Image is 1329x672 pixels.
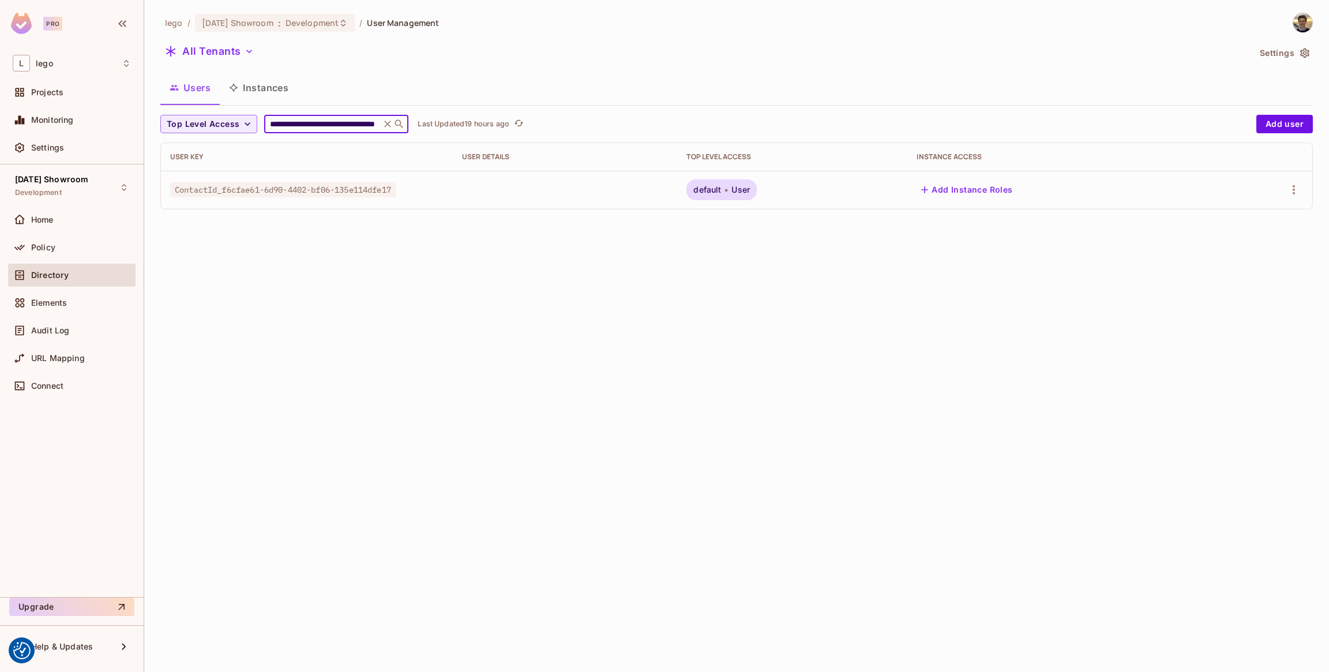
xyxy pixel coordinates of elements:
span: Top Level Access [167,117,239,132]
button: Add Instance Roles [917,181,1017,199]
button: Consent Preferences [13,642,31,659]
p: Last Updated 19 hours ago [418,119,509,129]
span: : [277,18,281,28]
span: refresh [514,118,524,130]
li: / [187,17,190,28]
button: All Tenants [160,42,258,61]
span: Monitoring [31,115,74,125]
img: Revisit consent button [13,642,31,659]
span: User Management [367,17,439,28]
span: [DATE] Showroom [202,17,273,28]
button: refresh [512,117,525,131]
button: Settings [1255,44,1313,62]
span: Workspace: lego [36,59,53,68]
span: Help & Updates [31,642,93,651]
span: Elements [31,298,67,307]
span: Settings [31,143,64,152]
span: User [731,185,750,194]
span: L [13,55,30,72]
span: Audit Log [31,326,69,335]
div: Top Level Access [686,152,898,162]
img: Jakob Nielsen [1293,13,1312,32]
span: Click to refresh data [509,117,525,131]
span: Projects [31,88,63,97]
button: Add user [1256,115,1313,133]
span: Development [286,17,339,28]
span: Connect [31,381,63,391]
li: / [359,17,362,28]
button: Upgrade [9,598,134,616]
div: User Details [462,152,668,162]
span: default [693,185,721,194]
span: URL Mapping [31,354,85,363]
div: User Key [170,152,444,162]
img: SReyMgAAAABJRU5ErkJggg== [11,13,32,34]
span: [DATE] Showroom [15,175,88,184]
span: Home [31,215,54,224]
span: ContactId_f6cfae61-6d90-4402-bf06-135e114dfe17 [170,182,396,197]
span: the active workspace [165,17,183,28]
div: Instance Access [917,152,1207,162]
span: Development [15,188,62,197]
button: Instances [220,73,298,102]
span: Directory [31,271,69,280]
button: Top Level Access [160,115,257,133]
span: Policy [31,243,55,252]
button: Users [160,73,220,102]
div: Pro [43,17,62,31]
